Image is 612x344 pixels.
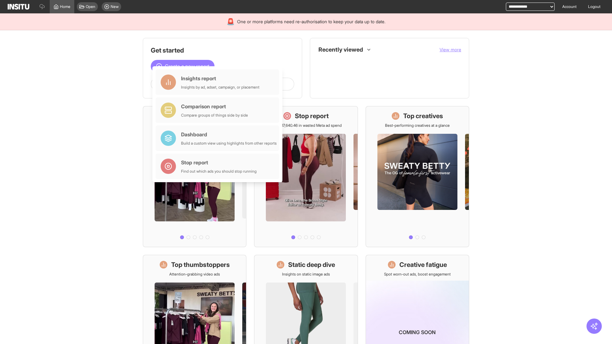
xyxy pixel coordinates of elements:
button: Create a new report [151,60,215,73]
span: Open [86,4,95,9]
a: Stop reportSave £17,640.46 in wasted Meta ad spend [254,106,358,247]
h1: Top thumbstoppers [171,260,230,269]
div: Insights report [181,75,259,82]
a: What's live nowSee all active ads instantly [143,106,246,247]
h1: Stop report [295,111,329,120]
h1: Static deep dive [288,260,335,269]
p: Attention-grabbing video ads [169,272,220,277]
button: View more [440,47,461,53]
h1: Get started [151,46,294,55]
p: Insights on static image ads [282,272,330,277]
div: Build a custom view using highlights from other reports [181,141,277,146]
h1: Top creatives [403,111,443,120]
span: View more [440,47,461,52]
span: Create a new report [165,62,209,70]
div: Insights by ad, adset, campaign, or placement [181,85,259,90]
div: 🚨 [227,17,235,26]
div: Stop report [181,159,257,166]
span: One or more platforms need re-authorisation to keep your data up to date. [237,18,385,25]
div: Dashboard [181,131,277,138]
div: Find out which ads you should stop running [181,169,257,174]
p: Save £17,640.46 in wasted Meta ad spend [270,123,342,128]
img: Logo [8,4,29,10]
div: Compare groups of things side by side [181,113,248,118]
a: Top creativesBest-performing creatives at a glance [366,106,469,247]
p: Best-performing creatives at a glance [385,123,450,128]
span: Home [60,4,70,9]
div: Comparison report [181,103,248,110]
span: New [111,4,119,9]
